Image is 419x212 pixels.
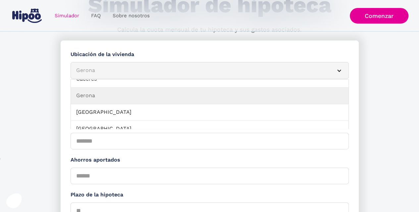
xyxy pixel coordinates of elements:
[107,9,156,22] a: Sobre nosotros
[71,156,349,164] label: Ahorros aportados
[71,104,348,121] a: [GEOGRAPHIC_DATA]
[71,71,348,88] a: Cáceres
[71,88,348,104] a: Gerona
[76,66,327,75] div: Gerona
[71,62,349,79] article: Gerona
[71,79,349,129] nav: Gerona
[85,9,107,22] a: FAQ
[49,9,85,22] a: Simulador
[71,50,349,59] label: Ubicación de la vivienda
[71,191,349,199] label: Plazo de la hipoteca
[350,8,408,24] a: Comenzar
[11,6,43,26] a: home
[71,121,348,137] a: [GEOGRAPHIC_DATA]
